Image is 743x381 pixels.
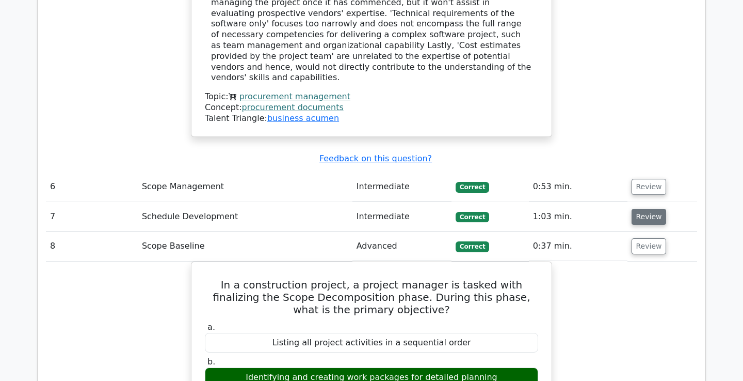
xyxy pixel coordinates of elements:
[207,322,215,332] span: a.
[352,202,451,232] td: Intermediate
[456,182,489,192] span: Correct
[46,232,138,261] td: 8
[456,241,489,252] span: Correct
[205,92,538,124] div: Talent Triangle:
[529,202,627,232] td: 1:03 min.
[46,172,138,202] td: 6
[352,232,451,261] td: Advanced
[204,279,539,316] h5: In a construction project, a project manager is tasked with finalizing the Scope Decomposition ph...
[205,92,538,102] div: Topic:
[319,154,432,163] a: Feedback on this question?
[529,172,627,202] td: 0:53 min.
[138,202,352,232] td: Schedule Development
[205,102,538,113] div: Concept:
[242,102,344,112] a: procurement documents
[207,357,215,367] span: b.
[632,238,667,254] button: Review
[267,113,339,123] a: business acumen
[456,212,489,222] span: Correct
[632,209,667,225] button: Review
[529,232,627,261] td: 0:37 min.
[138,172,352,202] td: Scope Management
[205,333,538,353] div: Listing all project activities in a sequential order
[239,92,350,101] a: procurement management
[352,172,451,202] td: Intermediate
[138,232,352,261] td: Scope Baseline
[632,179,667,195] button: Review
[46,202,138,232] td: 7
